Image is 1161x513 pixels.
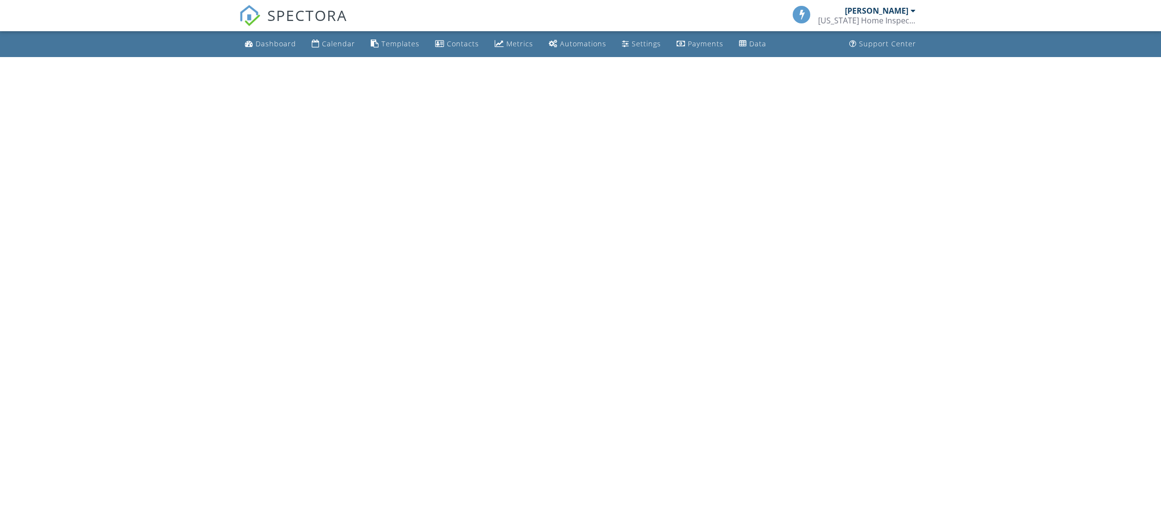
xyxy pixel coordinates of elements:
[845,6,908,16] div: [PERSON_NAME]
[818,16,916,25] div: Florida Home Inspector Services, LLC
[749,39,766,48] div: Data
[322,39,355,48] div: Calendar
[618,35,665,53] a: Settings
[367,35,423,53] a: Templates
[308,35,359,53] a: Calendar
[673,35,727,53] a: Payments
[239,13,347,34] a: SPECTORA
[267,5,347,25] span: SPECTORA
[560,39,606,48] div: Automations
[239,5,260,26] img: The Best Home Inspection Software - Spectora
[735,35,770,53] a: Data
[256,39,296,48] div: Dashboard
[632,39,661,48] div: Settings
[688,39,723,48] div: Payments
[545,35,610,53] a: Automations (Basic)
[431,35,483,53] a: Contacts
[859,39,916,48] div: Support Center
[381,39,420,48] div: Templates
[447,39,479,48] div: Contacts
[845,35,920,53] a: Support Center
[491,35,537,53] a: Metrics
[241,35,300,53] a: Dashboard
[506,39,533,48] div: Metrics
